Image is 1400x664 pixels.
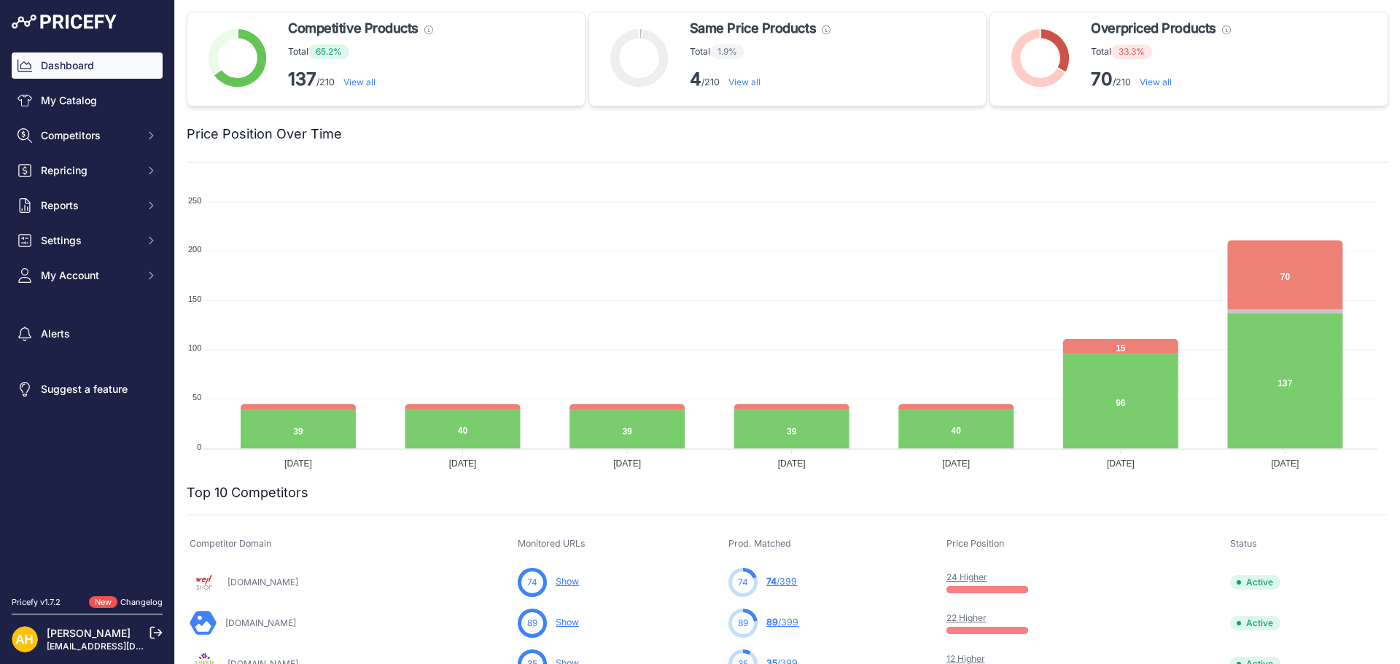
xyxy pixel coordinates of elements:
a: [DOMAIN_NAME] [227,577,298,587]
nav: Sidebar [12,52,163,579]
tspan: 250 [188,196,201,205]
tspan: [DATE] [942,458,970,469]
a: My Catalog [12,87,163,114]
span: 89 [766,617,778,628]
span: 33.3% [1111,44,1152,59]
strong: 70 [1091,69,1113,90]
a: View all [343,77,376,87]
a: View all [728,77,761,87]
span: 74 [527,576,537,589]
p: Total [690,44,831,59]
p: /210 [690,68,831,91]
span: 65.2% [308,44,349,59]
span: 74 [738,576,748,589]
tspan: [DATE] [613,458,641,469]
p: Total [288,44,433,59]
a: Show [556,576,579,587]
tspan: [DATE] [449,458,477,469]
button: Competitors [12,122,163,149]
a: Suggest a feature [12,376,163,402]
tspan: [DATE] [1272,458,1299,469]
span: Settings [41,233,136,248]
tspan: 150 [188,294,201,303]
a: Changelog [120,597,163,607]
button: Reports [12,192,163,219]
span: Status [1230,538,1257,549]
span: Overpriced Products [1091,18,1216,39]
a: View all [1140,77,1172,87]
a: 22 Higher [946,612,987,623]
img: Pricefy Logo [12,15,117,29]
span: Competitor Domain [190,538,271,549]
h2: Top 10 Competitors [187,483,308,503]
span: Monitored URLs [518,538,586,549]
span: 1.9% [710,44,744,59]
span: Active [1230,616,1280,630]
span: 89 [527,617,537,630]
a: Alerts [12,321,163,347]
a: Dashboard [12,52,163,79]
a: [PERSON_NAME] [47,627,131,639]
a: 89/399 [766,617,798,628]
span: Repricing [41,163,136,178]
tspan: 200 [188,245,201,254]
p: Total [1091,44,1230,59]
span: 89 [738,617,748,630]
tspan: 50 [192,393,201,402]
span: Prod. Matched [728,538,791,549]
span: My Account [41,268,136,283]
button: My Account [12,262,163,289]
tspan: 0 [197,442,201,451]
tspan: [DATE] [1107,458,1135,469]
a: 24 Higher [946,571,987,582]
a: 12 Higher [946,653,985,664]
a: Show [556,617,579,628]
p: /210 [288,68,433,91]
a: [DOMAIN_NAME] [225,617,296,628]
strong: 137 [288,69,316,90]
p: /210 [1091,68,1230,91]
span: New [89,596,117,609]
span: Reports [41,198,136,213]
span: Competitors [41,128,136,143]
strong: 4 [690,69,701,90]
span: Same Price Products [690,18,816,39]
tspan: 100 [188,343,201,352]
button: Settings [12,227,163,254]
span: 74 [766,576,777,587]
span: Competitive Products [288,18,419,39]
tspan: [DATE] [284,458,312,469]
span: Price Position [946,538,1004,549]
span: Active [1230,575,1280,590]
div: Pricefy v1.7.2 [12,596,61,609]
tspan: [DATE] [778,458,806,469]
button: Repricing [12,157,163,184]
h2: Price Position Over Time [187,124,342,144]
a: 74/399 [766,576,797,587]
a: [EMAIL_ADDRESS][DOMAIN_NAME] [47,641,199,652]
